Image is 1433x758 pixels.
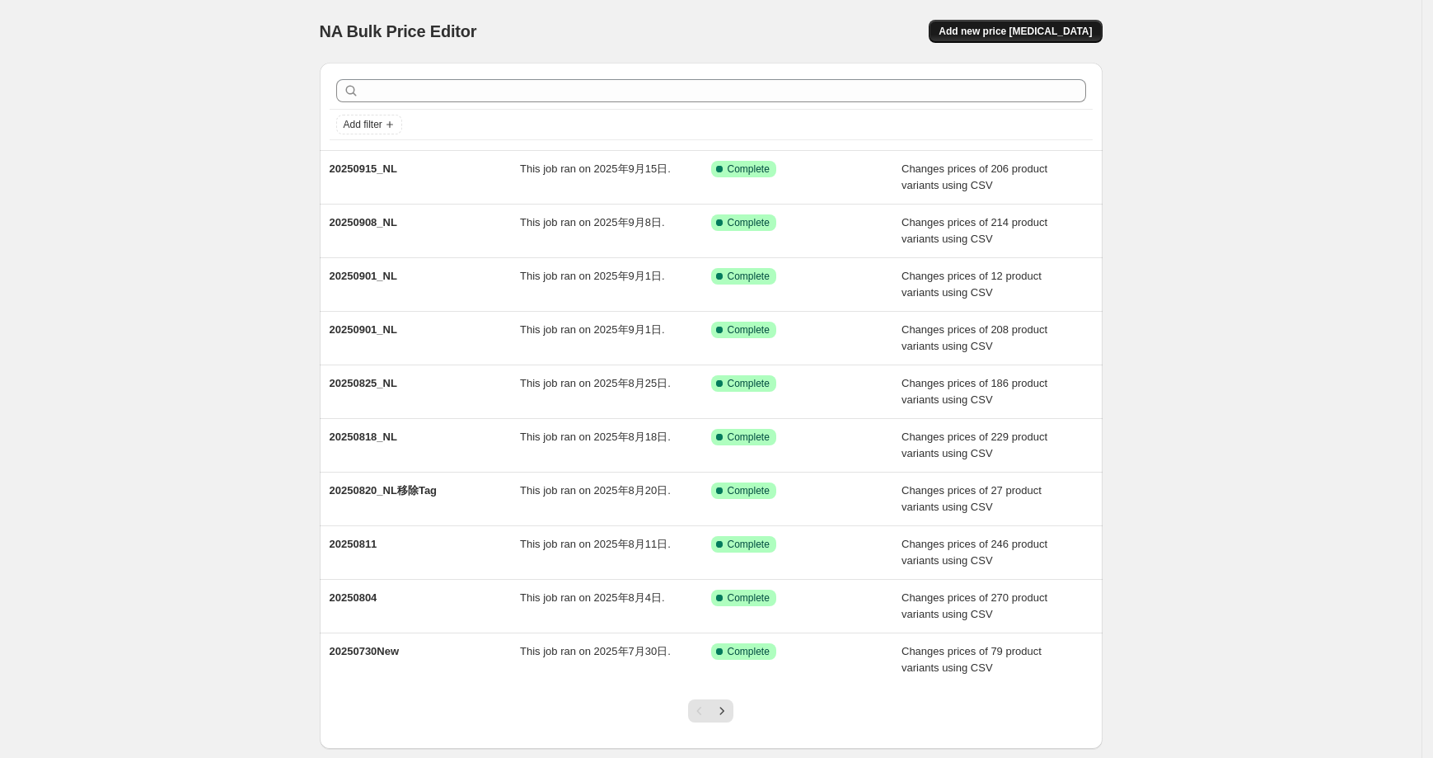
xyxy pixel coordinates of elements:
[728,484,770,497] span: Complete
[520,431,671,443] span: This job ran on 2025年8月18日.
[901,538,1047,567] span: Changes prices of 246 product variants using CSV
[901,377,1047,406] span: Changes prices of 186 product variants using CSV
[901,323,1047,352] span: Changes prices of 208 product variants using CSV
[710,699,733,723] button: Next
[901,591,1047,620] span: Changes prices of 270 product variants using CSV
[901,270,1042,299] span: Changes prices of 12 product variants using CSV
[330,538,377,550] span: 20250811
[330,323,397,336] span: 20250901_NL
[330,484,438,497] span: 20250820_NL移除Tag
[728,216,770,229] span: Complete
[520,484,671,497] span: This job ran on 2025年8月20日.
[330,645,400,657] span: 20250730New
[330,377,397,389] span: 20250825_NL
[728,270,770,283] span: Complete
[520,216,665,228] span: This job ran on 2025年9月8日.
[929,20,1102,43] button: Add new price [MEDICAL_DATA]
[728,162,770,176] span: Complete
[520,270,665,282] span: This job ran on 2025年9月1日.
[520,377,671,389] span: This job ran on 2025年8月25日.
[728,538,770,551] span: Complete
[901,431,1047,459] span: Changes prices of 229 product variants using CSV
[520,162,671,175] span: This job ran on 2025年9月15日.
[901,162,1047,191] span: Changes prices of 206 product variants using CSV
[330,270,397,282] span: 20250901_NL
[330,216,397,228] span: 20250908_NL
[688,699,733,723] nav: Pagination
[728,431,770,444] span: Complete
[728,591,770,605] span: Complete
[520,645,671,657] span: This job ran on 2025年7月30日.
[728,323,770,337] span: Complete
[520,591,665,604] span: This job ran on 2025年8月4日.
[901,484,1042,513] span: Changes prices of 27 product variants using CSV
[728,377,770,390] span: Complete
[336,115,402,134] button: Add filter
[939,25,1092,38] span: Add new price [MEDICAL_DATA]
[330,162,397,175] span: 20250915_NL
[330,431,397,443] span: 20250818_NL
[728,645,770,658] span: Complete
[901,216,1047,245] span: Changes prices of 214 product variants using CSV
[330,591,377,604] span: 20250804
[520,538,671,550] span: This job ran on 2025年8月11日.
[520,323,665,336] span: This job ran on 2025年9月1日.
[901,645,1042,674] span: Changes prices of 79 product variants using CSV
[344,118,382,131] span: Add filter
[320,22,477,40] span: NA Bulk Price Editor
